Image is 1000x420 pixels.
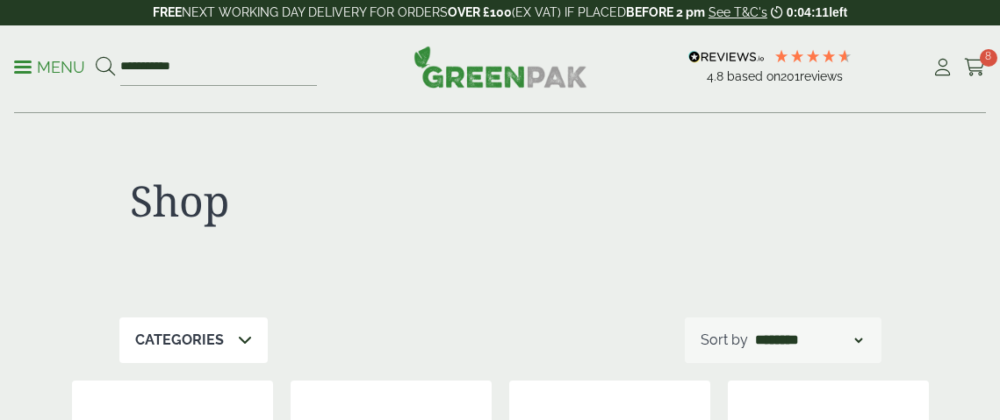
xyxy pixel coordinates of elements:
span: Based on [727,69,781,83]
strong: FREE [153,5,182,19]
i: Cart [964,59,986,76]
strong: OVER £100 [448,5,512,19]
p: Sort by [701,330,748,351]
img: REVIEWS.io [688,51,765,63]
a: 8 [964,54,986,81]
select: Shop order [752,330,866,351]
i: My Account [932,59,953,76]
p: Menu [14,57,85,78]
span: 4.8 [707,69,727,83]
span: 201 [781,69,800,83]
p: Categories [135,330,224,351]
img: GreenPak Supplies [414,46,587,88]
span: reviews [800,69,843,83]
span: 0:04:11 [787,5,829,19]
strong: BEFORE 2 pm [626,5,705,19]
h1: Shop [130,175,490,226]
div: 4.79 Stars [773,48,853,64]
a: Menu [14,57,85,75]
a: See T&C's [709,5,767,19]
span: left [829,5,847,19]
span: 8 [980,49,997,67]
